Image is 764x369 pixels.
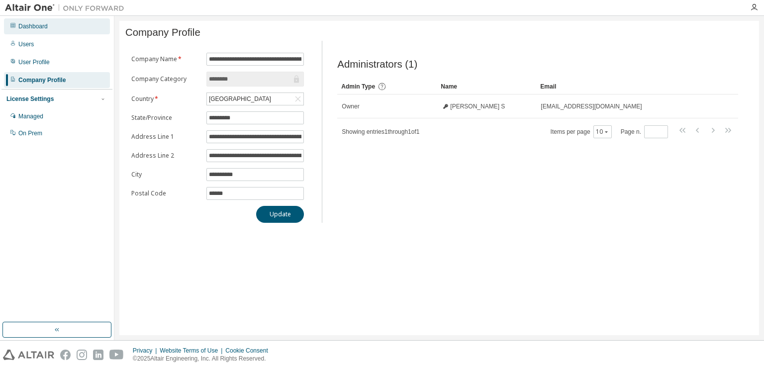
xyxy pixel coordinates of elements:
div: Email [540,79,710,94]
div: Cookie Consent [225,347,274,355]
img: Altair One [5,3,129,13]
span: Admin Type [341,83,375,90]
span: Owner [342,102,359,110]
div: Users [18,40,34,48]
div: On Prem [18,129,42,137]
div: User Profile [18,58,50,66]
img: instagram.svg [77,350,87,360]
button: 10 [596,128,609,136]
label: State/Province [131,114,200,122]
label: Country [131,95,200,103]
span: Showing entries 1 through 1 of 1 [342,128,419,135]
img: altair_logo.svg [3,350,54,360]
span: [PERSON_NAME] S [450,102,505,110]
label: Company Name [131,55,200,63]
div: Website Terms of Use [160,347,225,355]
span: Page n. [621,125,668,138]
div: Name [441,79,532,94]
div: [GEOGRAPHIC_DATA] [207,93,273,104]
div: Managed [18,112,43,120]
div: Dashboard [18,22,48,30]
span: Administrators (1) [337,59,417,70]
img: youtube.svg [109,350,124,360]
div: License Settings [6,95,54,103]
label: Address Line 2 [131,152,200,160]
label: Address Line 1 [131,133,200,141]
div: [GEOGRAPHIC_DATA] [207,93,303,105]
div: Privacy [133,347,160,355]
p: © 2025 Altair Engineering, Inc. All Rights Reserved. [133,355,274,363]
span: [EMAIL_ADDRESS][DOMAIN_NAME] [541,102,642,110]
img: linkedin.svg [93,350,103,360]
span: Items per page [551,125,612,138]
label: Company Category [131,75,200,83]
img: facebook.svg [60,350,71,360]
div: Company Profile [18,76,66,84]
label: Postal Code [131,189,200,197]
label: City [131,171,200,179]
button: Update [256,206,304,223]
span: Company Profile [125,27,200,38]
